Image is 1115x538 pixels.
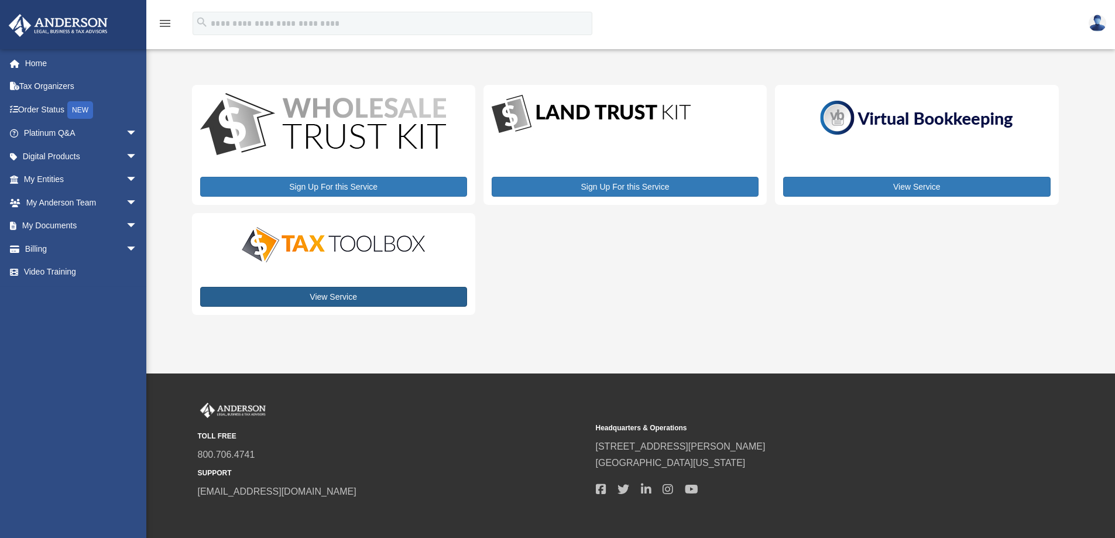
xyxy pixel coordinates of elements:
small: SUPPORT [198,467,588,479]
a: Platinum Q&Aarrow_drop_down [8,122,155,145]
img: Anderson Advisors Platinum Portal [198,403,268,418]
a: menu [158,20,172,30]
span: arrow_drop_down [126,145,149,169]
i: menu [158,16,172,30]
small: TOLL FREE [198,430,588,443]
a: Home [8,52,155,75]
a: My Anderson Teamarrow_drop_down [8,191,155,214]
a: Order StatusNEW [8,98,155,122]
a: [STREET_ADDRESS][PERSON_NAME] [596,441,766,451]
a: [GEOGRAPHIC_DATA][US_STATE] [596,458,746,468]
a: Billingarrow_drop_down [8,237,155,261]
a: Digital Productsarrow_drop_down [8,145,149,168]
small: Headquarters & Operations [596,422,986,434]
img: LandTrust_lgo-1.jpg [492,93,691,136]
a: View Service [783,177,1050,197]
span: arrow_drop_down [126,237,149,261]
a: Sign Up For this Service [200,177,467,197]
a: Sign Up For this Service [492,177,759,197]
a: Video Training [8,261,155,284]
span: arrow_drop_down [126,122,149,146]
img: Anderson Advisors Platinum Portal [5,14,111,37]
img: WS-Trust-Kit-lgo-1.jpg [200,93,446,158]
img: User Pic [1089,15,1106,32]
a: My Documentsarrow_drop_down [8,214,155,238]
div: NEW [67,101,93,119]
i: search [195,16,208,29]
a: Tax Organizers [8,75,155,98]
a: [EMAIL_ADDRESS][DOMAIN_NAME] [198,486,356,496]
span: arrow_drop_down [126,191,149,215]
a: My Entitiesarrow_drop_down [8,168,155,191]
span: arrow_drop_down [126,214,149,238]
span: arrow_drop_down [126,168,149,192]
a: View Service [200,287,467,307]
a: 800.706.4741 [198,450,255,460]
